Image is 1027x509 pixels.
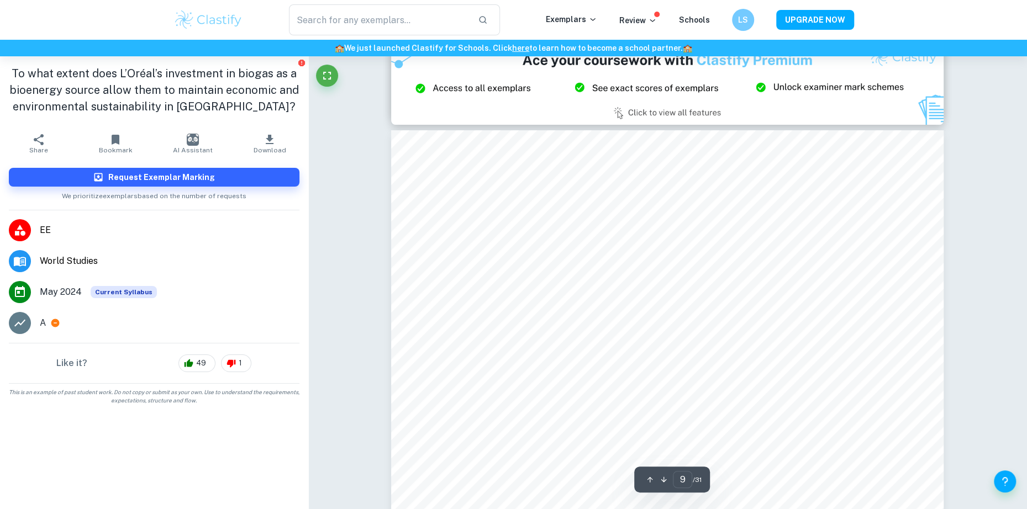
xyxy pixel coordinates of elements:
[619,14,657,26] p: Review
[732,9,754,31] button: LS
[4,388,304,405] span: This is an example of past student work. Do not copy or submit as your own. Use to understand the...
[99,146,133,154] span: Bookmark
[77,128,154,159] button: Bookmark
[994,470,1016,492] button: Help and Feedback
[289,4,470,35] input: Search for any exemplars...
[173,146,213,154] span: AI Assistant
[40,316,46,330] p: A
[173,9,244,31] img: Clastify logo
[546,13,597,25] p: Exemplars
[391,42,944,125] img: Ad
[335,44,344,52] span: 🏫
[683,44,692,52] span: 🏫
[679,15,710,24] a: Schools
[736,14,749,26] h6: LS
[154,128,231,159] button: AI Assistant
[298,59,306,67] button: Report issue
[62,187,246,201] span: We prioritize exemplars based on the number of requests
[190,358,212,369] span: 49
[512,44,529,52] a: here
[233,358,248,369] span: 1
[56,357,87,370] h6: Like it?
[221,354,251,372] div: 1
[91,286,157,298] div: This exemplar is based on the current syllabus. Feel free to refer to it for inspiration/ideas wh...
[91,286,157,298] span: Current Syllabus
[231,128,308,159] button: Download
[40,254,299,268] span: World Studies
[9,168,299,187] button: Request Exemplar Marking
[9,65,299,115] h1: To what extent does L’Oréal’s investment in biogas as a bioenergy source allow them to maintain e...
[692,475,701,485] span: / 31
[316,65,338,87] button: Fullscreen
[29,146,48,154] span: Share
[2,42,1025,54] h6: We just launched Clastify for Schools. Click to learn how to become a school partner.
[187,134,199,146] img: AI Assistant
[178,354,215,372] div: 49
[776,10,854,30] button: UPGRADE NOW
[40,224,299,237] span: EE
[40,285,82,299] span: May 2024
[108,171,215,183] h6: Request Exemplar Marking
[253,146,286,154] span: Download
